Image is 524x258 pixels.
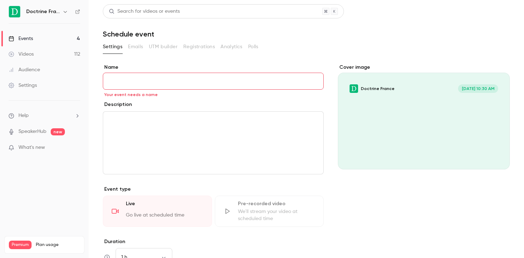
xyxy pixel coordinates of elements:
section: Cover image [338,64,510,169]
span: new [51,128,65,135]
div: Live [126,200,203,211]
section: description [103,111,324,174]
span: Premium [9,241,32,249]
span: Help [18,112,29,119]
label: Duration [103,238,324,245]
span: Your event needs a name [104,92,158,97]
span: Plan usage [36,242,80,248]
div: editor [103,112,323,174]
div: Search for videos or events [109,8,180,15]
a: SpeakerHub [18,128,46,135]
div: Events [9,35,33,42]
span: Emails [128,43,143,51]
div: Go live at scheduled time [126,212,203,222]
span: Polls [248,43,258,51]
div: Pre-recorded videoWe'll stream your video at scheduled time [215,196,324,227]
p: Event type [103,186,324,193]
h1: Schedule event [103,30,510,38]
span: UTM builder [149,43,178,51]
div: Settings [9,82,37,89]
label: Name [103,64,324,71]
span: Registrations [183,43,215,51]
label: Cover image [338,64,510,71]
iframe: Noticeable Trigger [72,145,80,151]
div: Pre-recorded video [238,200,315,207]
label: Description [103,101,132,108]
img: Doctrine France [9,6,20,17]
li: help-dropdown-opener [9,112,80,119]
div: LiveGo live at scheduled time [103,196,212,227]
button: Settings [103,41,122,52]
div: We'll stream your video at scheduled time [238,208,315,222]
h6: Doctrine France [26,8,60,15]
div: Audience [9,66,40,73]
div: Videos [9,51,34,58]
span: Analytics [221,43,243,51]
span: What's new [18,144,45,151]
